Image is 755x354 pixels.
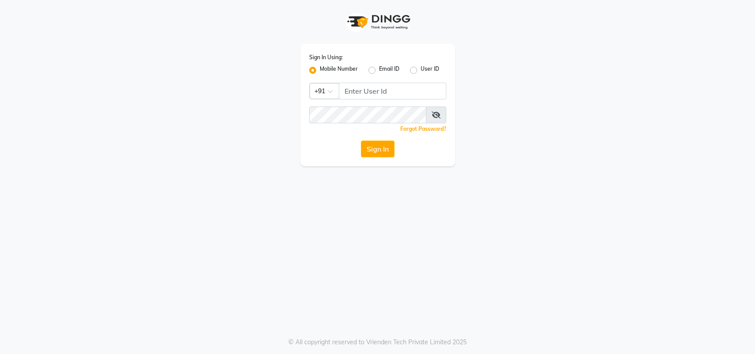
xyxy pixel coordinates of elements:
[339,83,446,99] input: Username
[361,141,395,157] button: Sign In
[342,9,413,35] img: logo1.svg
[421,65,439,76] label: User ID
[309,107,426,123] input: Username
[320,65,358,76] label: Mobile Number
[309,53,343,61] label: Sign In Using:
[400,126,446,132] a: Forgot Password?
[379,65,399,76] label: Email ID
